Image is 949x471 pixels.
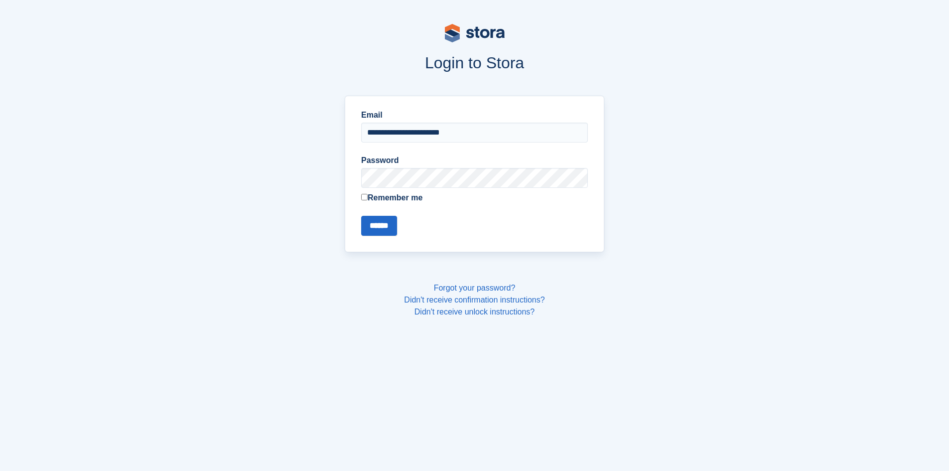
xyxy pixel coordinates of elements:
[361,192,588,204] label: Remember me
[414,308,535,316] a: Didn't receive unlock instructions?
[445,24,505,42] img: stora-logo-53a41332b3708ae10de48c4981b4e9114cc0af31d8433b30ea865607fb682f29.svg
[434,284,516,292] a: Forgot your password?
[361,194,368,200] input: Remember me
[404,296,544,304] a: Didn't receive confirmation instructions?
[155,54,795,72] h1: Login to Stora
[361,109,588,121] label: Email
[361,155,588,166] label: Password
